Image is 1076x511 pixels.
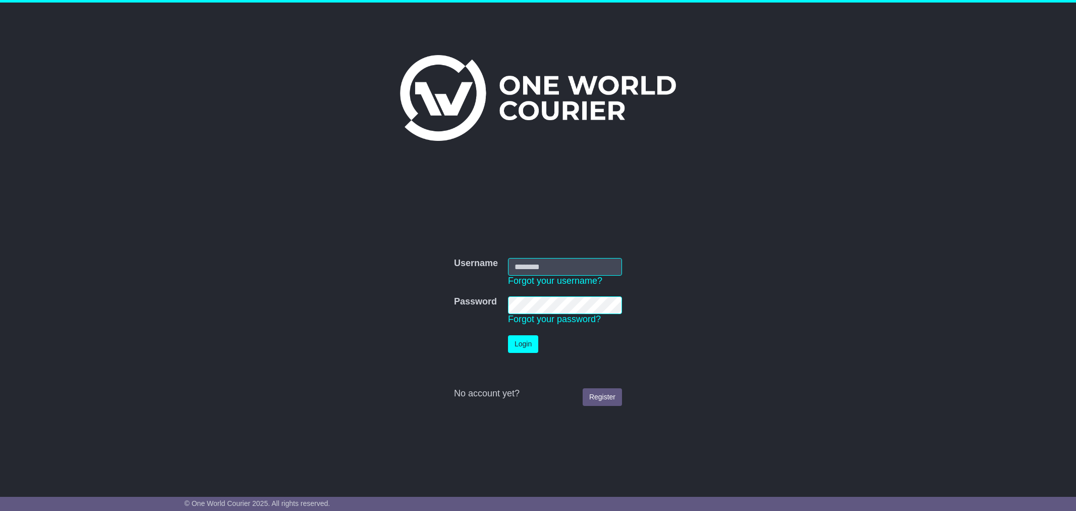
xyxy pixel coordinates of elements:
[508,314,601,324] a: Forgot your password?
[185,499,330,507] span: © One World Courier 2025. All rights reserved.
[508,276,602,286] a: Forgot your username?
[454,296,497,308] label: Password
[508,335,538,353] button: Login
[400,55,675,141] img: One World
[454,388,622,399] div: No account yet?
[454,258,498,269] label: Username
[583,388,622,406] a: Register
